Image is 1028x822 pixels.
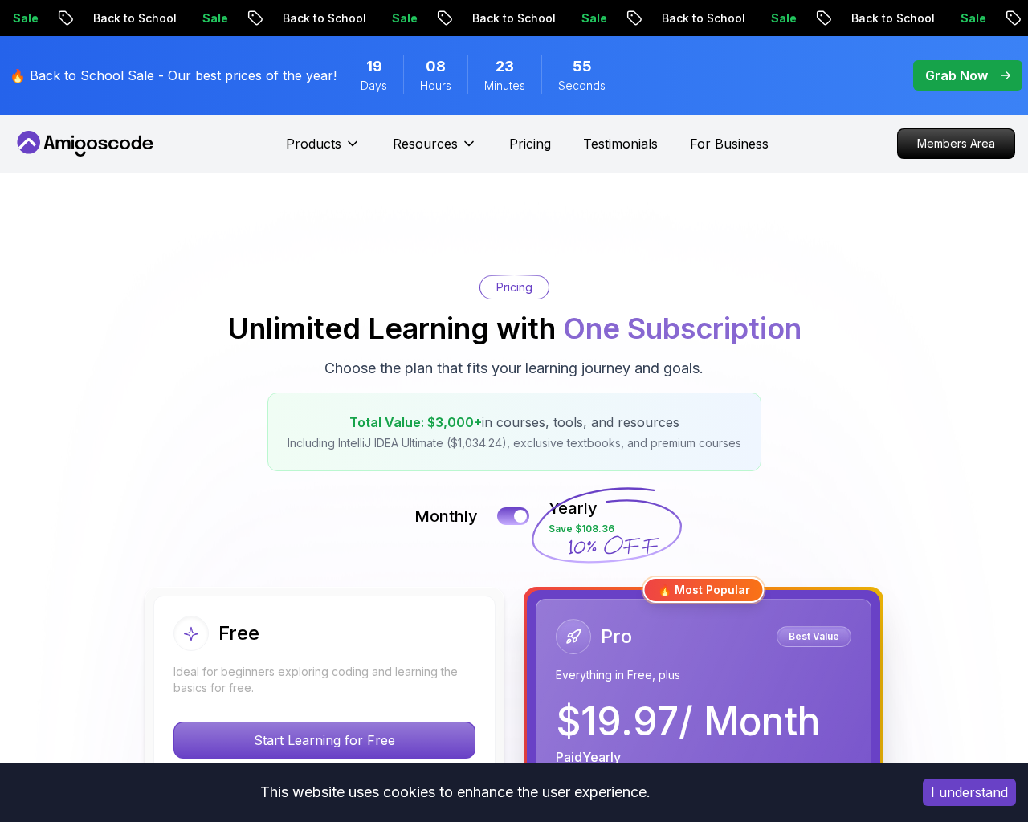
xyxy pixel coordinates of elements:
[563,311,802,346] span: One Subscription
[897,128,1015,159] a: Members Area
[420,78,451,94] span: Hours
[174,722,475,758] p: Start Learning for Free
[173,722,475,759] button: Start Learning for Free
[690,134,769,153] a: For Business
[10,66,337,85] p: 🔥 Back to School Sale - Our best prices of the year!
[647,10,756,26] p: Back to School
[496,279,532,295] p: Pricing
[556,667,851,683] p: Everything in Free, plus
[377,10,428,26] p: Sale
[288,435,741,451] p: Including IntelliJ IDEA Ultimate ($1,034.24), exclusive textbooks, and premium courses
[945,10,997,26] p: Sale
[457,10,566,26] p: Back to School
[366,55,382,78] span: 19 Days
[173,664,475,696] p: Ideal for beginners exploring coding and learning the basics for free.
[12,775,899,810] div: This website uses cookies to enhance the user experience.
[288,413,741,432] p: in courses, tools, and resources
[923,779,1016,806] button: Accept cookies
[218,621,259,646] h2: Free
[898,129,1014,158] p: Members Area
[78,10,187,26] p: Back to School
[601,624,632,649] h2: Pro
[925,66,988,85] p: Grab Now
[756,10,807,26] p: Sale
[393,134,458,153] p: Resources
[361,78,387,94] span: Days
[556,702,820,741] p: $ 19.97 / Month
[566,10,618,26] p: Sale
[324,357,704,380] p: Choose the plan that fits your learning journey and goals.
[509,134,551,153] a: Pricing
[558,78,606,94] span: Seconds
[583,134,658,153] a: Testimonials
[349,414,482,430] span: Total Value: $3,000+
[187,10,239,26] p: Sale
[484,78,525,94] span: Minutes
[286,134,341,153] p: Products
[173,732,475,748] a: Start Learning for Free
[393,134,477,166] button: Resources
[267,10,377,26] p: Back to School
[496,55,514,78] span: 23 Minutes
[414,505,478,527] p: Monthly
[286,134,361,166] button: Products
[227,312,802,344] h2: Unlimited Learning with
[779,629,849,645] p: Best Value
[426,55,446,78] span: 8 Hours
[836,10,945,26] p: Back to School
[556,747,621,767] p: Paid Yearly
[573,55,592,78] span: 55 Seconds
